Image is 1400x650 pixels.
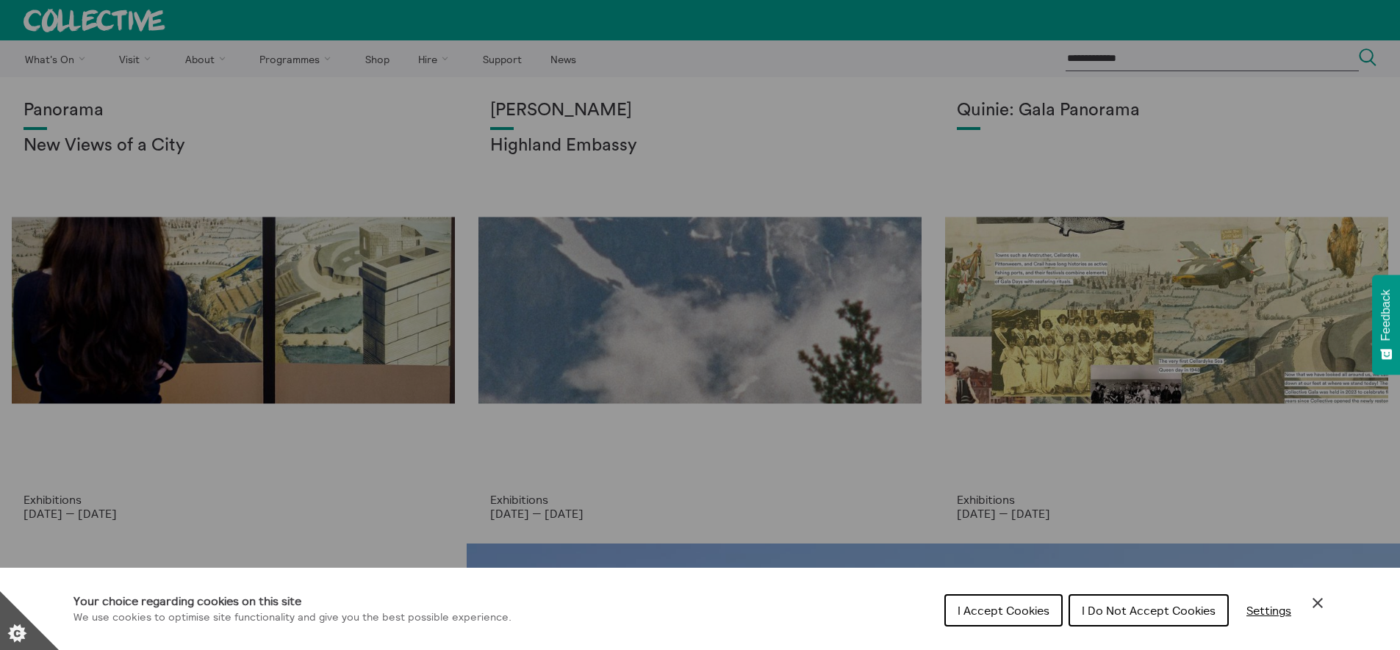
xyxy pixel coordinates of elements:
[1082,603,1216,618] span: I Do Not Accept Cookies
[1372,275,1400,375] button: Feedback - Show survey
[1246,603,1291,618] span: Settings
[1309,594,1327,612] button: Close Cookie Control
[73,610,511,626] p: We use cookies to optimise site functionality and give you the best possible experience.
[73,592,511,610] h1: Your choice regarding cookies on this site
[944,594,1063,626] button: I Accept Cookies
[958,603,1049,618] span: I Accept Cookies
[1235,596,1303,625] button: Settings
[1069,594,1229,626] button: I Do Not Accept Cookies
[1379,289,1393,341] span: Feedback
